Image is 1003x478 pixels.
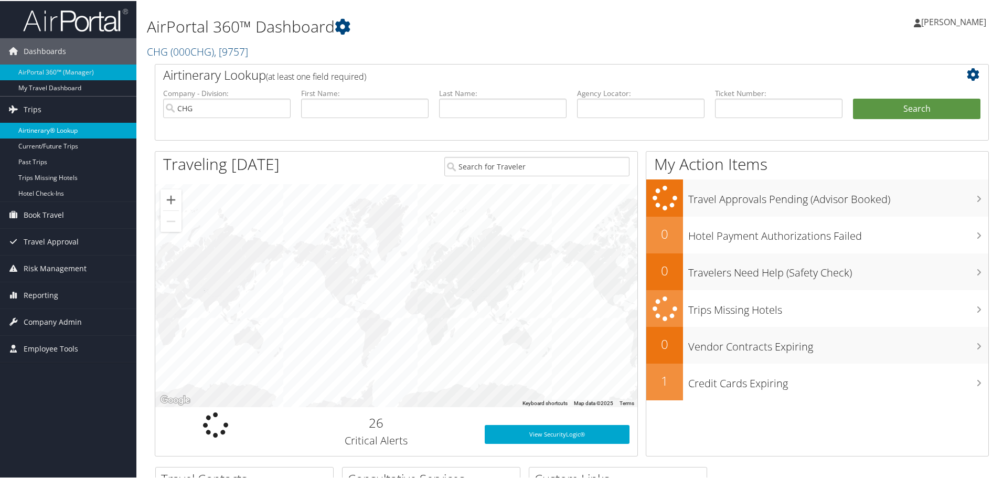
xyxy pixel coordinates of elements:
span: Map data ©2025 [574,399,613,405]
a: 0Vendor Contracts Expiring [646,326,988,363]
img: Google [158,392,193,406]
h3: Travel Approvals Pending (Advisor Booked) [688,186,988,206]
h2: 1 [646,371,683,389]
h2: 0 [646,224,683,242]
h1: Traveling [DATE] [163,152,280,174]
label: Ticket Number: [715,87,842,98]
label: Company - Division: [163,87,291,98]
h2: 26 [284,413,469,431]
label: First Name: [301,87,429,98]
a: View SecurityLogic® [485,424,629,443]
a: Open this area in Google Maps (opens a new window) [158,392,193,406]
span: Travel Approval [24,228,79,254]
span: Book Travel [24,201,64,227]
h3: Critical Alerts [284,432,469,447]
button: Search [853,98,980,119]
input: Search for Traveler [444,156,629,175]
span: Dashboards [24,37,66,63]
label: Last Name: [439,87,567,98]
span: Trips [24,95,41,122]
span: Reporting [24,281,58,307]
a: 0Travelers Need Help (Safety Check) [646,252,988,289]
a: Trips Missing Hotels [646,289,988,326]
a: [PERSON_NAME] [914,5,997,37]
span: , [ 9757 ] [214,44,248,58]
h1: My Action Items [646,152,988,174]
a: Terms (opens in new tab) [620,399,634,405]
h2: 0 [646,334,683,352]
span: Risk Management [24,254,87,281]
h3: Travelers Need Help (Safety Check) [688,259,988,279]
a: Travel Approvals Pending (Advisor Booked) [646,178,988,216]
button: Zoom out [161,210,182,231]
h3: Credit Cards Expiring [688,370,988,390]
span: Employee Tools [24,335,78,361]
span: ( 000CHG ) [170,44,214,58]
h3: Vendor Contracts Expiring [688,333,988,353]
a: 1Credit Cards Expiring [646,363,988,399]
h2: 0 [646,261,683,279]
h3: Trips Missing Hotels [688,296,988,316]
button: Zoom in [161,188,182,209]
a: CHG [147,44,248,58]
span: (at least one field required) [266,70,366,81]
button: Keyboard shortcuts [522,399,568,406]
label: Agency Locator: [577,87,705,98]
img: airportal-logo.png [23,7,128,31]
span: Company Admin [24,308,82,334]
h1: AirPortal 360™ Dashboard [147,15,713,37]
h3: Hotel Payment Authorizations Failed [688,222,988,242]
a: 0Hotel Payment Authorizations Failed [646,216,988,252]
h2: Airtinerary Lookup [163,65,911,83]
span: [PERSON_NAME] [921,15,986,27]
